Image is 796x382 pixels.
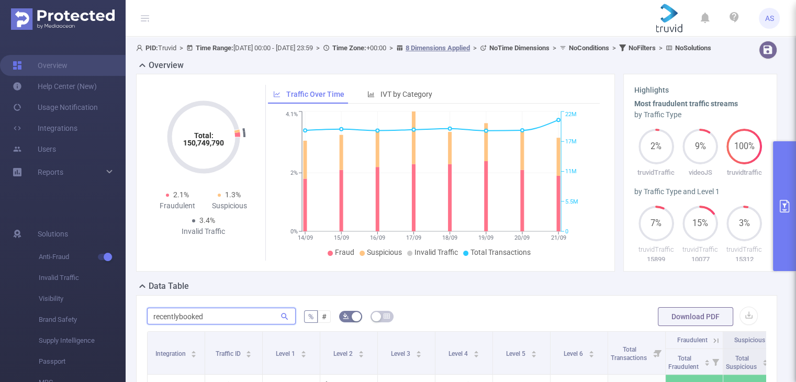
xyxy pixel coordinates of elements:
[145,44,158,52] b: PID:
[13,139,56,160] a: Users
[634,85,766,96] h3: Highlights
[190,349,197,355] div: Sort
[290,228,298,235] tspan: 0%
[13,55,68,76] a: Overview
[384,313,390,319] i: icon: table
[704,362,710,365] i: icon: caret-down
[726,219,762,228] span: 3%
[766,349,780,374] i: Filter menu
[204,200,256,211] div: Suspicious
[588,353,594,356] i: icon: caret-down
[565,198,578,205] tspan: 5.5M
[370,234,385,241] tspan: 16/09
[675,44,711,52] b: No Solutions
[196,44,233,52] b: Time Range:
[406,44,470,52] u: 8 Dimensions Applied
[38,168,63,176] span: Reports
[276,350,297,357] span: Level 1
[136,44,145,51] i: icon: user
[634,109,766,120] div: by Traffic Type
[39,330,126,351] span: Supply Intelligence
[682,142,718,151] span: 9%
[335,248,354,256] span: Fraud
[183,139,224,147] tspan: 150,749,790
[677,336,707,344] span: Fraudulent
[290,170,298,176] tspan: 2%
[678,244,722,255] p: truvidTraffic
[722,167,766,178] p: truvidtraffic
[473,353,479,356] i: icon: caret-down
[176,44,186,52] span: >
[531,349,536,352] i: icon: caret-up
[38,223,68,244] span: Solutions
[191,353,197,356] i: icon: caret-down
[245,349,252,355] div: Sort
[722,244,766,255] p: truvidTraffic
[147,308,296,324] input: Search...
[149,280,189,293] h2: Data Table
[149,59,184,72] h2: Overview
[11,8,115,30] img: Protected Media
[651,332,665,374] i: Filter menu
[358,349,364,355] div: Sort
[726,355,758,370] span: Total Suspicious
[473,349,479,355] div: Sort
[358,349,364,352] i: icon: caret-up
[470,44,480,52] span: >
[565,138,577,145] tspan: 17M
[151,200,204,211] div: Fraudulent
[39,267,126,288] span: Invalid Traffic
[588,349,594,352] i: icon: caret-up
[611,346,648,362] span: Total Transactions
[682,219,718,228] span: 15%
[313,44,323,52] span: >
[39,351,126,372] span: Passport
[38,162,63,183] a: Reports
[191,349,197,352] i: icon: caret-up
[634,167,678,178] p: truvidTraffic
[13,97,98,118] a: Usage Notification
[765,8,774,29] span: AS
[658,307,733,326] button: Download PDF
[39,246,126,267] span: Anti-Fraud
[406,234,421,241] tspan: 17/09
[473,349,479,352] i: icon: caret-up
[762,362,768,365] i: icon: caret-down
[638,219,674,228] span: 7%
[298,234,313,241] tspan: 14/09
[762,358,768,364] div: Sort
[550,44,559,52] span: >
[334,234,349,241] tspan: 15/09
[322,312,327,321] span: #
[300,353,306,356] i: icon: caret-down
[39,309,126,330] span: Brand Safety
[333,350,354,357] span: Level 2
[414,248,458,256] span: Invalid Traffic
[416,349,422,355] div: Sort
[367,91,375,98] i: icon: bar-chart
[300,349,306,352] i: icon: caret-up
[13,76,97,97] a: Help Center (New)
[531,353,536,356] i: icon: caret-down
[300,349,307,355] div: Sort
[489,44,550,52] b: No Time Dimensions
[386,44,396,52] span: >
[380,90,432,98] span: IVT by Category
[726,142,762,151] span: 100%
[638,142,674,151] span: 2%
[13,118,77,139] a: Integrations
[634,99,738,108] b: Most fraudulent traffic streams
[358,353,364,356] i: icon: caret-down
[634,186,766,197] div: by Traffic Type and Level 1
[173,190,189,199] span: 2.1%
[39,288,126,309] span: Visibility
[551,234,566,241] tspan: 21/09
[246,353,252,356] i: icon: caret-down
[478,234,494,241] tspan: 19/09
[416,353,421,356] i: icon: caret-down
[155,350,187,357] span: Integration
[678,167,722,178] p: videoJS
[286,111,298,118] tspan: 4.1%
[246,349,252,352] i: icon: caret-up
[762,358,768,361] i: icon: caret-up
